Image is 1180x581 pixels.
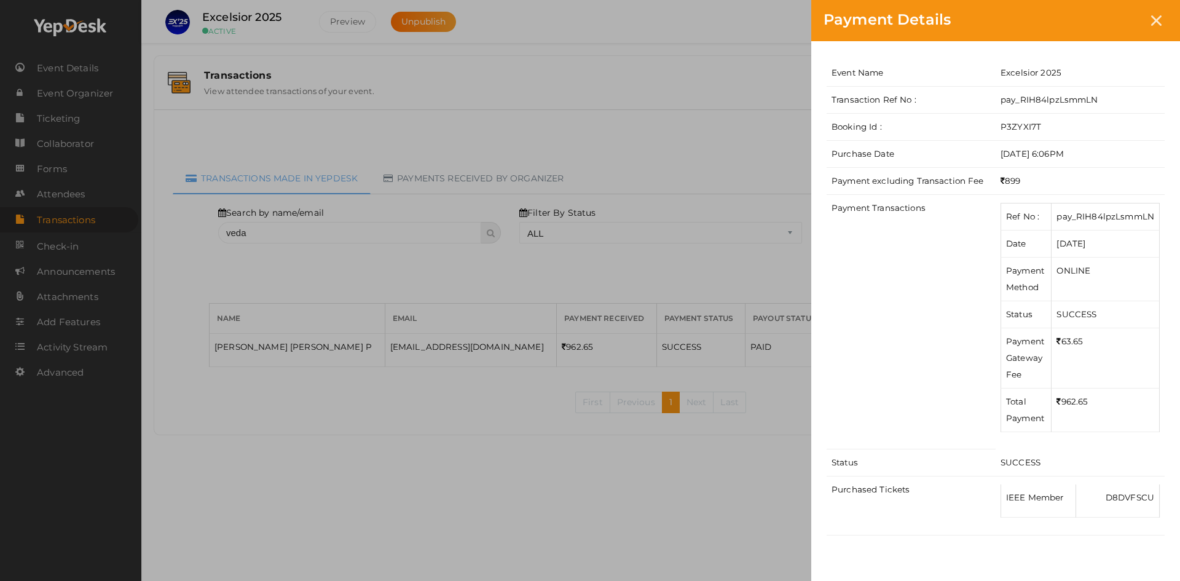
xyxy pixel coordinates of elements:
[1052,301,1160,328] td: SUCCESS
[1001,301,1052,328] td: Status
[1052,257,1160,301] td: ONLINE
[1001,230,1052,257] td: Date
[1052,230,1160,257] td: [DATE]
[1001,328,1052,388] td: Payment Gateway Fee
[827,60,996,87] td: Event Name
[1106,489,1154,506] li: D8DVFSCU
[996,86,1165,113] td: pay_RIH84lpzLsmmLN
[996,60,1165,87] td: Excelsior 2025
[1001,203,1052,230] td: Ref No :
[1052,388,1160,432] td: 962.65
[1052,203,1160,230] td: pay_RIH84lpzLsmmLN
[827,476,996,536] td: Purchased Tickets
[1001,484,1076,518] td: IEEE Member
[824,10,951,28] span: Payment Details
[996,167,1165,194] td: 899
[1001,388,1052,432] td: Total Payment
[827,194,996,449] td: Payment Transactions
[996,449,1165,476] td: SUCCESS
[827,113,996,140] td: Booking Id :
[827,140,996,167] td: Purchase Date
[827,167,996,194] td: Payment excluding Transaction Fee
[1001,257,1052,301] td: Payment Method
[996,113,1165,140] td: P3ZYXI7T
[827,86,996,113] td: Transaction Ref No :
[1052,328,1160,388] td: 63.65
[996,140,1165,167] td: [DATE] 6:06PM
[827,449,996,476] td: Status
